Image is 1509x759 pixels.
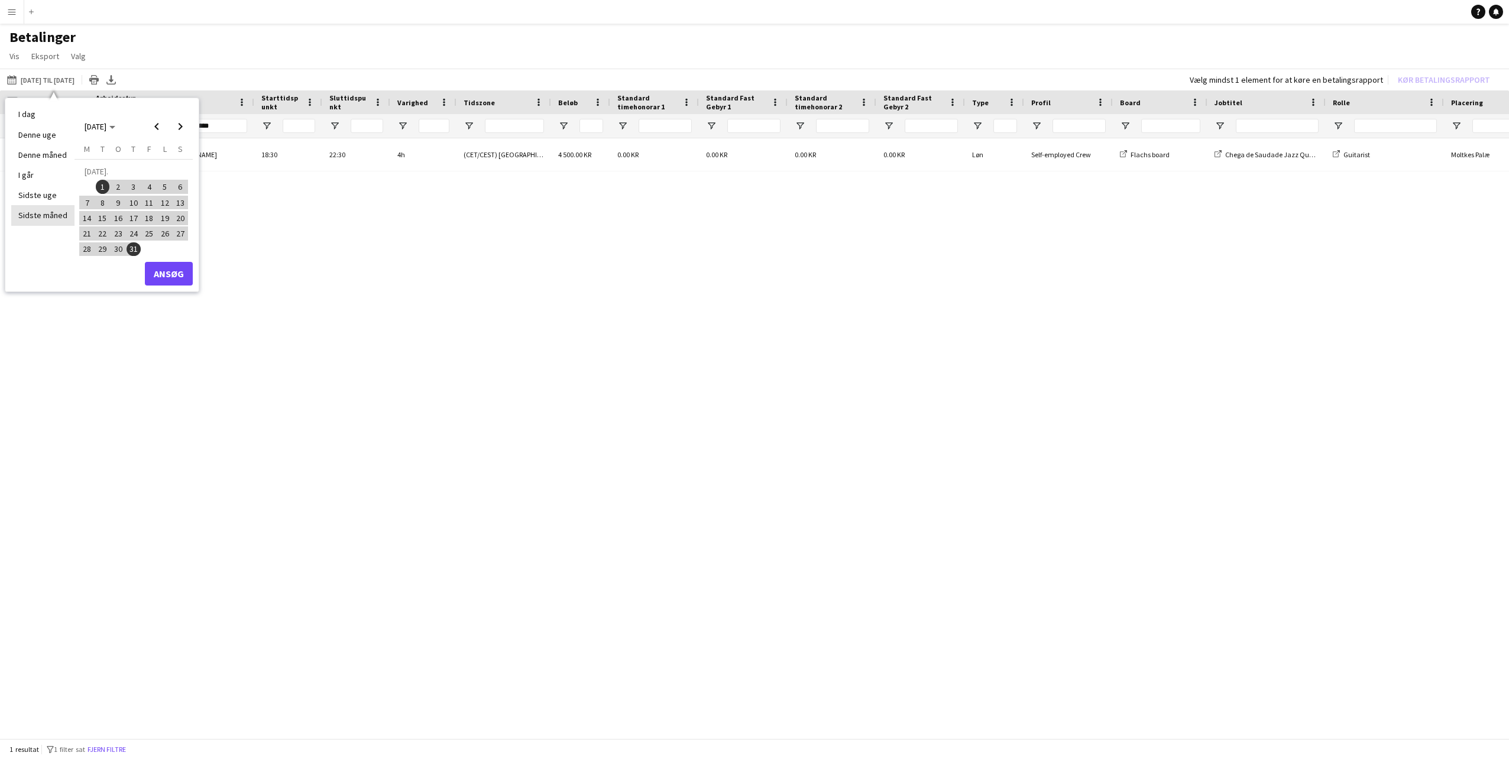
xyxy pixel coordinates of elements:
span: Arbejdsstyrke-ID [96,93,138,111]
span: L [163,144,167,154]
button: 13-07-2025 [173,194,188,210]
button: 17-07-2025 [126,210,141,226]
span: Standard timehonorar 1 [617,93,678,111]
button: 04-07-2025 [141,179,157,194]
span: Placering [1451,98,1483,107]
span: 15 [96,211,110,225]
span: S [178,144,183,154]
span: 19 [158,211,172,225]
input: Tidszone Filter Input [485,119,544,133]
button: 09-07-2025 [111,194,126,210]
div: Vælg mindst 1 element for at køre en betalingsrapport [1190,74,1383,85]
div: 0.00 KR [876,138,965,171]
span: 27 [173,226,187,241]
button: Åbn Filtermenu [329,121,340,131]
span: Starttidspunkt [261,93,301,111]
button: Previous month [145,115,169,138]
span: Beløb [558,98,578,107]
button: 14-07-2025 [79,210,95,226]
span: 2 [111,180,125,194]
span: Guitarist [1343,150,1370,159]
button: Åbn Filtermenu [1215,121,1225,131]
li: Denne uge [11,125,75,145]
button: 10-07-2025 [126,194,141,210]
span: Eksport [31,51,59,61]
button: 20-07-2025 [173,210,188,226]
button: 28-07-2025 [79,241,95,257]
button: Fjern filtre [85,743,128,756]
button: 05-07-2025 [157,179,172,194]
span: 28 [80,242,94,257]
button: Åbn Filtermenu [558,121,569,131]
button: 06-07-2025 [173,179,188,194]
input: Profil Filter Input [1053,119,1106,133]
div: 0.00 KR [699,138,788,171]
button: 16-07-2025 [111,210,126,226]
span: 30 [111,242,125,257]
span: 21 [80,226,94,241]
li: Sidste måned [11,205,75,225]
button: 11-07-2025 [141,194,157,210]
span: T [101,144,105,154]
li: Denne måned [11,145,75,165]
span: 1 [96,180,110,194]
input: Standard Fast Gebyr 1 Filter Input [727,119,781,133]
button: 29-07-2025 [95,241,110,257]
span: 20 [173,211,187,225]
span: Type [972,98,989,107]
span: 4 [142,180,156,194]
a: Vis [5,48,24,64]
li: I dag [11,104,75,124]
button: Åbn Filtermenu [972,121,983,131]
button: 31-07-2025 [126,241,141,257]
button: 12-07-2025 [157,194,172,210]
div: 18:30 [254,138,322,171]
button: Åbn Filtermenu [1120,121,1131,131]
span: 1 filter sat [54,745,85,754]
span: 25 [142,226,156,241]
span: M [84,144,90,154]
div: 22:30 [322,138,390,171]
span: 10 [127,196,141,210]
span: Profil [1031,98,1051,107]
app-action-btn: Udskriv [87,73,101,87]
input: Beløb Filter Input [579,119,603,133]
button: Åbn Filtermenu [883,121,894,131]
a: Flachs board [1120,150,1170,159]
span: 18 [142,211,156,225]
span: 12 [158,196,172,210]
span: 14 [80,211,94,225]
span: 4 500.00 KR [558,150,591,159]
button: 08-07-2025 [95,194,110,210]
button: 07-07-2025 [79,194,95,210]
button: Åbn Filtermenu [706,121,717,131]
input: Sluttidspunkt Filter Input [351,119,383,133]
input: Standard Fast Gebyr 2 Filter Input [905,119,958,133]
span: Vis [9,51,20,61]
input: Board Filter Input [1141,119,1200,133]
span: 13 [173,196,187,210]
span: 29 [96,242,110,257]
span: 31 [127,242,141,257]
button: 19-07-2025 [157,210,172,226]
span: Board [1120,98,1141,107]
a: Guitarist [1333,150,1370,159]
input: Standard timehonorar 1 Filter Input [639,119,692,133]
span: 16 [111,211,125,225]
button: Åbn Filtermenu [464,121,474,131]
td: [DATE]. [79,164,188,179]
span: Chega de Saudade Jazz Quartet corporate dinner at [GEOGRAPHIC_DATA] [1225,150,1449,159]
span: Standard Fast Gebyr 1 [706,93,766,111]
span: T [131,144,135,154]
button: Next month [169,115,192,138]
span: 5 [158,180,172,194]
input: Starttidspunkt Filter Input [283,119,315,133]
span: 26 [158,226,172,241]
button: Åbn Filtermenu [1031,121,1042,131]
li: I går [11,165,75,185]
span: Varighed [397,98,428,107]
input: Navn Filter Input [188,119,247,133]
button: 30-07-2025 [111,241,126,257]
span: 11 [142,196,156,210]
span: Sluttidspunkt [329,93,369,111]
